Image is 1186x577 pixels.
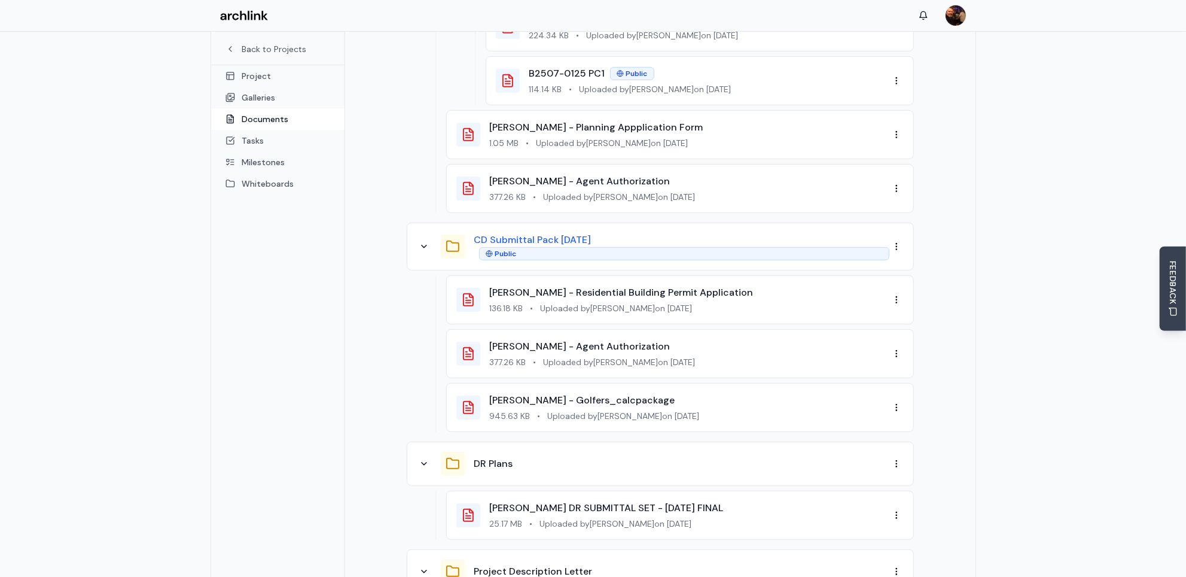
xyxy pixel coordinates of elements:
a: [PERSON_NAME] - Golfers_calcpackage [490,394,675,406]
span: 377.26 KB [490,191,526,203]
a: [PERSON_NAME] - Agent Authorization [490,340,670,353]
span: 1.05 MB [490,137,519,149]
span: Uploaded by [PERSON_NAME] on [DATE] [541,302,693,314]
span: • [530,518,533,530]
a: Back to Projects [225,43,330,55]
a: Project [211,65,344,87]
span: • [538,410,541,422]
span: • [569,83,572,95]
div: B2507-0125 PC1Public114.14 KB•Uploaded by[PERSON_NAME]on [DATE] [486,56,914,105]
div: [PERSON_NAME] - Residential Building Permit Application136.18 KB•Uploaded by[PERSON_NAME]on [DATE] [446,275,914,324]
span: Uploaded by [PERSON_NAME] on [DATE] [536,137,688,149]
a: B2507-0125 PC1 [529,67,605,80]
button: CD Submittal Pack [DATE] [474,233,592,247]
a: [PERSON_NAME] DR SUBMITTAL SET - [DATE] FINAL [490,502,724,514]
div: [PERSON_NAME] - Agent Authorization377.26 KB•Uploaded by[PERSON_NAME]on [DATE] [446,329,914,378]
button: Send Feedback [1160,247,1186,331]
span: Uploaded by [PERSON_NAME] on [DATE] [544,356,696,368]
span: • [533,356,536,368]
a: Milestones [211,151,344,173]
a: Whiteboards [211,173,344,195]
span: 25.17 MB [490,518,523,530]
div: [PERSON_NAME] - Planning Appplication Form1.05 MB•Uploaded by[PERSON_NAME]on [DATE] [446,110,914,159]
span: 377.26 KB [490,356,526,368]
a: [PERSON_NAME] - Agent Authorization [490,175,670,187]
span: • [577,29,580,41]
span: Public [626,69,648,78]
span: • [533,191,536,203]
span: FEEDBACK [1167,261,1179,305]
img: MARC JONES [946,5,966,26]
a: Documents [211,108,344,130]
span: Uploaded by [PERSON_NAME] on [DATE] [580,83,731,95]
div: CD Submittal Pack [DATE]Public [407,223,914,271]
span: Public [495,249,517,259]
div: [PERSON_NAME] - Agent Authorization377.26 KB•Uploaded by[PERSON_NAME]on [DATE] [446,164,914,213]
span: 224.34 KB [529,29,569,41]
span: Uploaded by [PERSON_NAME] on [DATE] [540,518,692,530]
a: [PERSON_NAME] - Planning Appplication Form [490,121,703,133]
span: Uploaded by [PERSON_NAME] on [DATE] [544,191,696,203]
span: • [531,302,533,314]
img: Archlink [220,11,268,21]
a: Galleries [211,87,344,108]
span: 114.14 KB [529,83,562,95]
span: 945.63 KB [490,410,531,422]
span: Uploaded by [PERSON_NAME] on [DATE] [587,29,739,41]
button: DR Plans [474,457,513,471]
a: Tasks [211,130,344,151]
span: Uploaded by [PERSON_NAME] on [DATE] [548,410,700,422]
a: [PERSON_NAME] - Residential Building Permit Application [490,286,754,299]
span: 136.18 KB [490,302,523,314]
span: • [526,137,529,149]
div: [PERSON_NAME] DR SUBMITTAL SET - [DATE] FINAL25.17 MB•Uploaded by[PERSON_NAME]on [DATE] [446,491,914,540]
div: [PERSON_NAME] - Golfers_calcpackage945.63 KB•Uploaded by[PERSON_NAME]on [DATE] [446,383,914,432]
div: DR Plans [407,442,914,486]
